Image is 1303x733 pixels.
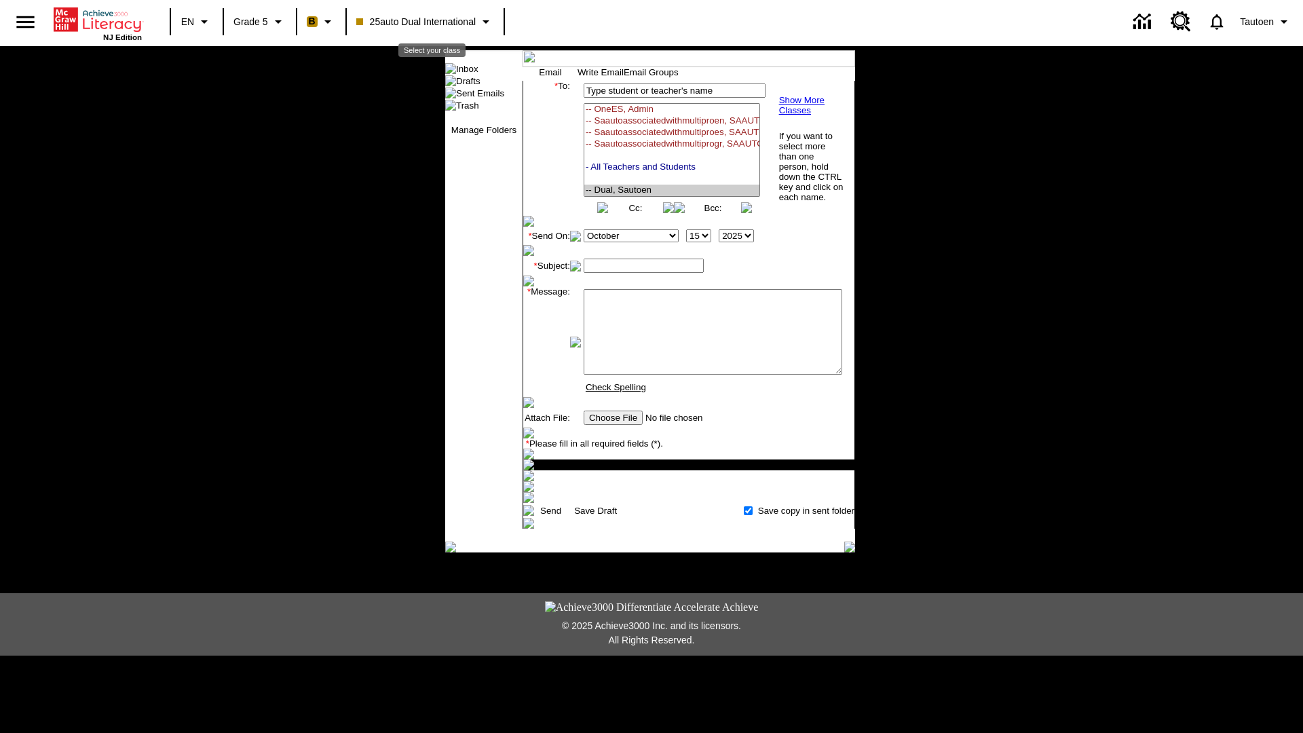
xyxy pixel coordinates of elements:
img: spacer.gif [523,245,534,256]
a: Show More Classes [779,95,825,115]
img: spacer.gif [523,518,534,529]
span: Grade 5 [233,15,268,29]
span: EN [181,15,194,29]
option: -- Saautoassociatedwithmultiproen, SAAUTOASSOCIATEDWITHMULTIPROGRAMEN [584,115,759,127]
img: spacer.gif [523,397,534,408]
td: Subject: [523,256,570,276]
a: Bcc: [704,203,722,213]
button: Profile/Settings [1234,10,1298,34]
img: spacer.gif [570,231,581,242]
a: Save Draft [574,506,617,516]
a: Sent Emails [456,88,504,98]
img: button_left.png [597,202,608,213]
option: -- Saautoassociatedwithmultiprogr, SAAUTOASSOCIATEDWITHMULTIPROGRAMCLA [584,138,759,150]
td: Message: [523,286,570,397]
img: spacer.gif [523,481,534,492]
span: NJ Edition [103,33,142,41]
img: Achieve3000 Differentiate Accelerate Achieve [545,601,759,614]
img: table_footer_right.gif [844,542,855,552]
div: Home [54,5,142,41]
td: Attach File: [523,408,570,428]
img: spacer.gif [523,459,534,470]
img: spacer.gif [570,145,573,152]
button: Boost Class color is peach. Change class color [301,10,341,34]
img: folder_icon.gif [445,100,456,111]
img: spacer.gif [523,216,534,227]
img: table_footer_left.gif [445,542,456,552]
option: - All Teachers and Students [584,162,759,173]
img: spacer.gif [570,417,571,418]
a: Data Center [1125,3,1163,41]
img: spacer.gif [523,505,534,516]
div: Select your class [398,43,466,57]
option: -- OneES, Admin [584,104,759,115]
a: Cc: [628,203,642,213]
a: Inbox [456,64,478,74]
img: spacer.gif [523,492,534,503]
a: Email Groups [624,67,679,77]
span: 25auto Dual International [356,15,476,29]
img: spacer.gif [523,470,534,481]
a: Manage Folders [451,125,516,135]
a: Send [540,506,561,516]
a: Trash [456,100,479,111]
td: Please fill in all required fields (*). [523,438,854,449]
img: button_left.png [674,202,685,213]
option: -- Dual, Sautoen [584,185,759,196]
td: Save copy in sent folder [755,503,854,518]
span: Tautoen [1240,15,1274,29]
img: spacer.gif [570,261,581,271]
button: Class: 25auto Dual International, Select your class [351,10,499,34]
a: Email [539,67,561,77]
a: Resource Center, Will open in new tab [1163,3,1199,40]
img: folder_icon.gif [445,88,456,98]
td: To: [523,81,570,216]
a: Write Email [578,67,624,77]
img: button_right.png [741,202,752,213]
a: Notifications [1199,4,1234,39]
a: Check Spelling [586,382,646,392]
button: Grade: Grade 5, Select a grade [228,10,292,34]
img: spacer.gif [523,428,534,438]
img: button_right.png [663,202,674,213]
button: Open side menu [5,2,45,42]
img: spacer.gif [570,337,581,347]
td: Send On: [523,227,570,245]
a: Drafts [456,76,480,86]
img: folder_icon.gif [445,75,456,86]
img: folder_icon.gif [445,63,456,74]
span: B [309,13,316,30]
button: Language: EN, Select a language [175,10,219,34]
option: -- Saautoassociatedwithmultiproes, SAAUTOASSOCIATEDWITHMULTIPROGRAMES [584,127,759,138]
img: spacer.gif [523,449,534,459]
td: If you want to select more than one person, hold down the CTRL key and click on each name. [778,130,845,203]
img: spacer.gif [523,276,534,286]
